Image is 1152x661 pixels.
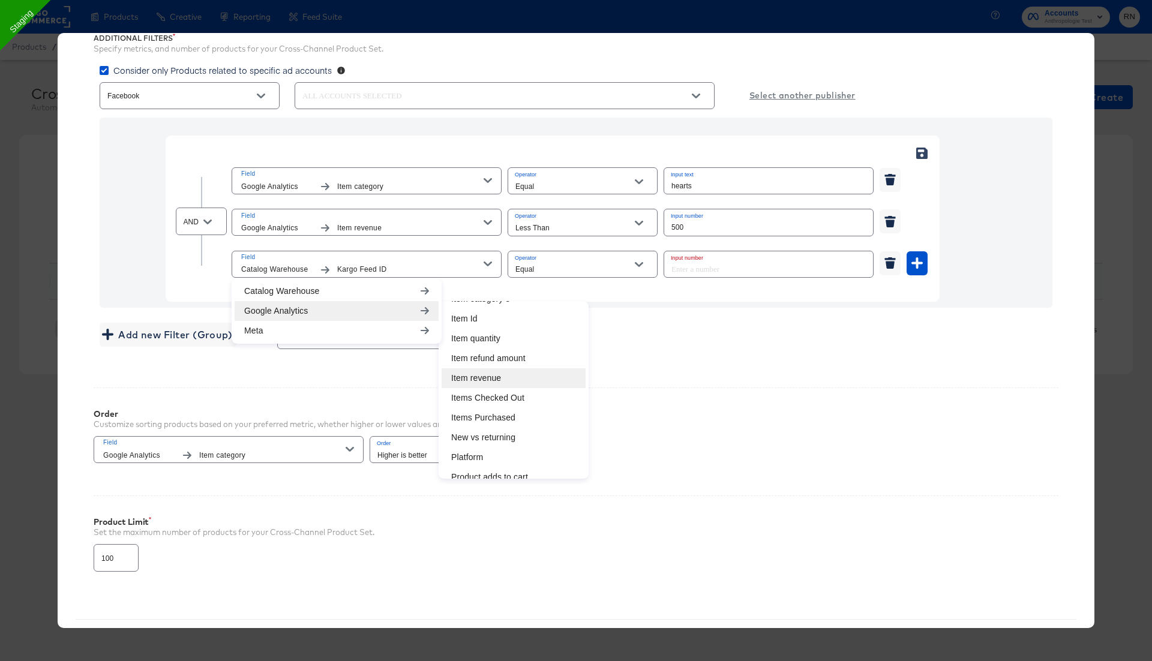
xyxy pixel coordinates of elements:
input: Enter a number [664,209,873,235]
input: ALL ACCOUNTS SELECTED [300,89,675,103]
span: Add new Filter (Group) [104,326,232,343]
button: Open [630,214,648,232]
button: Open [630,173,648,191]
span: Field [241,169,484,179]
button: FieldCatalog WarehouseKargo Feed ID [232,251,502,278]
input: Enter a number [664,251,866,277]
div: Set the maximum number of products for your Cross-Channel Product Set. [94,527,1058,538]
li: Platform [442,447,586,467]
button: Open [199,213,217,231]
span: Catalog Warehouse [241,263,313,276]
button: FieldGoogle AnalyticsItem category [94,436,364,463]
div: Customize sorting products based on your preferred metric, whether higher or lower values are bet... [94,419,471,430]
button: Open [630,256,648,274]
span: Item category [337,181,484,193]
span: Google Analytics [103,449,175,462]
div: Product Limit [94,517,1058,527]
div: Additional Filters [94,34,1058,43]
span: Google Analytics [241,181,313,193]
span: Item revenue [337,222,484,235]
input: Input search term [664,168,873,194]
li: New vs returning [442,428,586,447]
li: Item quantity [442,329,586,348]
span: Kargo Feed ID [337,263,484,276]
button: Add new Filter (Group) [100,323,237,347]
li: Item refund amount [442,348,586,368]
span: Field [241,211,484,221]
span: Field [241,252,484,263]
span: Consider only Products related to specific ad accounts [113,64,332,76]
span: Item category [199,449,346,462]
button: FieldGoogle AnalyticsItem category [232,167,502,194]
li: Product adds to cart [442,467,586,487]
button: Open [687,87,705,105]
li: Item Id [442,309,586,329]
u: Select another publisher [749,88,856,103]
button: FieldGoogle AnalyticsItem revenue [232,209,502,236]
li: Item revenue [442,368,586,388]
button: Open [252,87,270,105]
li: Catalog Warehouse [235,281,439,301]
li: Google Analytics [235,301,439,321]
div: Specify metrics, and number of products for your Cross-Channel Product Set. [94,43,1058,55]
li: Items Purchased [442,408,586,428]
button: Select another publisher [745,80,860,112]
span: Google Analytics [241,222,313,235]
li: Items Checked Out [442,388,586,408]
div: Order [94,409,471,419]
span: Field [103,437,346,448]
li: Meta [235,321,439,341]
